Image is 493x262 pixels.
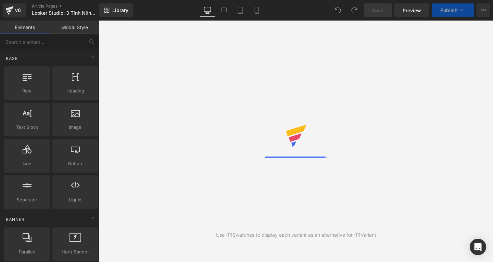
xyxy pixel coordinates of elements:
[249,3,265,17] a: Mobile
[6,124,48,131] span: Text Block
[199,3,216,17] a: Desktop
[50,21,99,34] a: Global Style
[112,7,128,13] span: Library
[432,3,474,17] button: Publish
[216,3,232,17] a: Laptop
[6,87,48,95] span: Row
[5,216,25,223] span: Banner
[440,8,457,13] span: Publish
[54,87,96,95] span: Heading
[372,7,383,14] span: Save
[403,7,421,14] span: Preview
[3,3,26,17] a: v6
[216,231,376,239] div: Use (P)Swatches to display each variant as an alternative for (P)Variant
[32,3,111,9] a: Article Pages
[14,6,22,15] div: v6
[99,3,133,17] a: New Library
[32,10,98,16] span: Looker Studio: 3 Tính Năng Cốt Lõi Giúp Bạn Nâng Tầm Báo Cáo
[347,3,361,17] button: Redo
[54,248,96,255] span: Hero Banner
[6,196,48,203] span: Separator
[6,248,48,255] span: Parallax
[477,3,490,17] button: More
[54,160,96,167] span: Button
[5,55,18,62] span: Base
[54,196,96,203] span: Liquid
[232,3,249,17] a: Tablet
[6,160,48,167] span: Icon
[54,124,96,131] span: Image
[331,3,345,17] button: Undo
[470,239,486,255] div: Open Intercom Messenger
[394,3,429,17] a: Preview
